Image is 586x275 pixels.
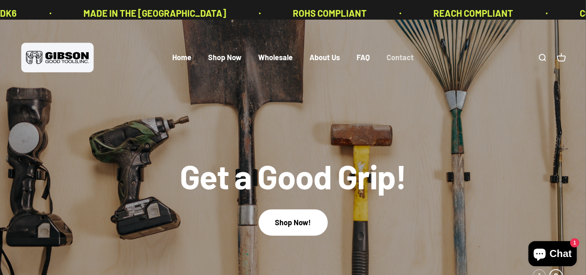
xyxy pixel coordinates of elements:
inbox-online-store-chat: Shopify online store chat [526,241,579,268]
a: About Us [309,53,340,62]
a: Contact [387,53,414,62]
a: Home [172,53,191,62]
a: FAQ [357,53,370,62]
a: Wholesale [258,53,293,62]
p: MADE IN THE [GEOGRAPHIC_DATA] [27,6,170,20]
a: Shop Now [208,53,241,62]
p: ROHS COMPLIANT [236,6,310,20]
split-lines: Get a Good Grip! [180,156,406,196]
a: Shop Now! [259,209,328,236]
p: REACH COMPLIANT [377,6,457,20]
